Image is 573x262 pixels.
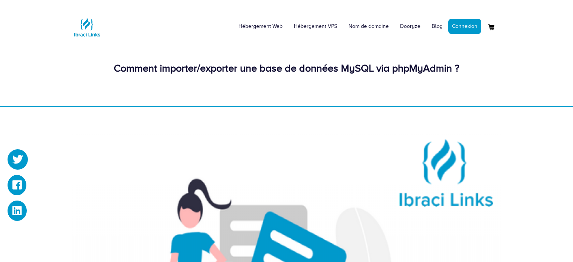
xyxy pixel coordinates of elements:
a: Dooryze [394,15,426,38]
a: Nom de domaine [343,15,394,38]
img: Logo Ibraci Links [72,12,102,42]
div: Comment importer/exporter une base de données MySQL via phpMyAdmin ? [72,61,501,76]
a: Connexion [448,19,481,34]
a: Hébergement Web [233,15,288,38]
a: Logo Ibraci Links [72,6,102,42]
a: Hébergement VPS [288,15,343,38]
a: Blog [426,15,448,38]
